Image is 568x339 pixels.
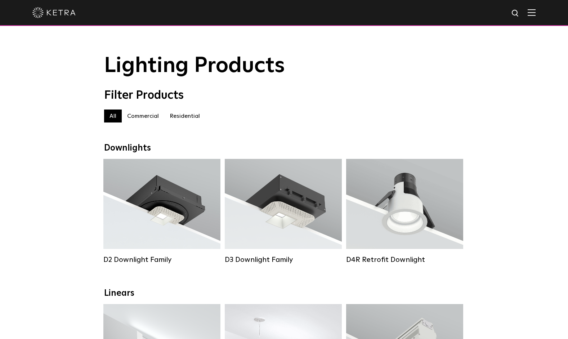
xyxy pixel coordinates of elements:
img: search icon [511,9,520,18]
a: D2 Downlight Family Lumen Output:1200Colors:White / Black / Gloss Black / Silver / Bronze / Silve... [103,159,220,264]
img: Hamburger%20Nav.svg [528,9,536,16]
a: D3 Downlight Family Lumen Output:700 / 900 / 1100Colors:White / Black / Silver / Bronze / Paintab... [225,159,342,264]
a: D4R Retrofit Downlight Lumen Output:800Colors:White / BlackBeam Angles:15° / 25° / 40° / 60°Watta... [346,159,463,264]
div: Filter Products [104,89,464,102]
label: All [104,110,122,122]
div: Downlights [104,143,464,153]
span: Lighting Products [104,55,285,77]
div: Linears [104,288,464,299]
img: ketra-logo-2019-white [32,7,76,18]
label: Commercial [122,110,164,122]
label: Residential [164,110,205,122]
div: D4R Retrofit Downlight [346,255,463,264]
div: D3 Downlight Family [225,255,342,264]
div: D2 Downlight Family [103,255,220,264]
